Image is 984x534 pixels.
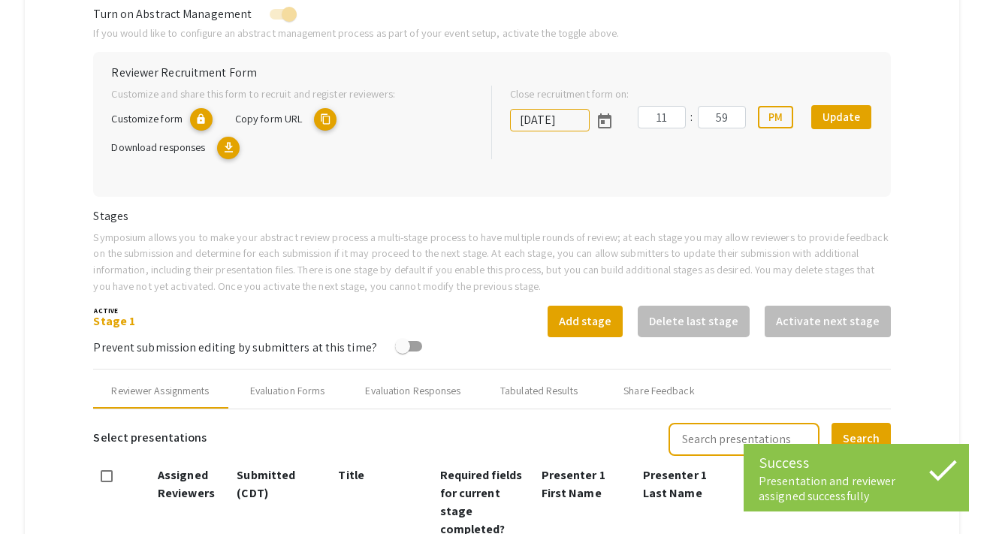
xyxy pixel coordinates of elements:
[638,306,750,337] button: Delete last stage
[365,383,460,399] div: Evaluation Responses
[510,86,629,102] label: Close recruitment form on:
[93,313,135,329] a: Stage 1
[765,306,891,337] button: Activate next stage
[111,140,205,154] span: Download responses
[158,467,215,501] span: Assigned Reviewers
[758,106,793,128] button: PM
[759,474,954,504] div: Presentation and reviewer assigned successfully
[93,339,376,355] span: Prevent submission editing by submitters at this time?
[111,86,467,102] p: Customize and share this form to recruit and register reviewers:
[669,423,819,456] input: Search presentations
[590,105,620,135] button: Open calendar
[338,467,364,483] span: Title
[759,451,954,474] div: Success
[548,306,623,337] button: Add stage
[111,111,182,125] span: Customize form
[638,106,686,128] input: Hours
[250,383,325,399] div: Evaluation Forms
[832,423,891,454] button: Search
[93,421,207,454] h6: Select presentations
[217,137,240,159] mat-icon: Export responses
[542,467,605,501] span: Presenter 1 First Name
[643,467,707,501] span: Presenter 1 Last Name
[11,466,64,523] iframe: Chat
[190,108,213,131] mat-icon: lock
[237,467,295,501] span: Submitted (CDT)
[235,111,302,125] span: Copy form URL
[314,108,337,131] mat-icon: copy URL
[686,108,698,126] div: :
[811,105,871,129] button: Update
[623,383,694,399] div: Share Feedback
[93,6,252,22] span: Turn on Abstract Management
[93,25,890,41] p: If you would like to configure an abstract management process as part of your event setup, activa...
[111,383,209,399] div: Reviewer Assignments
[500,383,578,399] div: Tabulated Results
[698,106,746,128] input: Minutes
[93,229,890,294] p: Symposium allows you to make your abstract review process a multi-stage process to have multiple ...
[93,209,890,223] h6: Stages
[111,65,872,80] h6: Reviewer Recruitment Form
